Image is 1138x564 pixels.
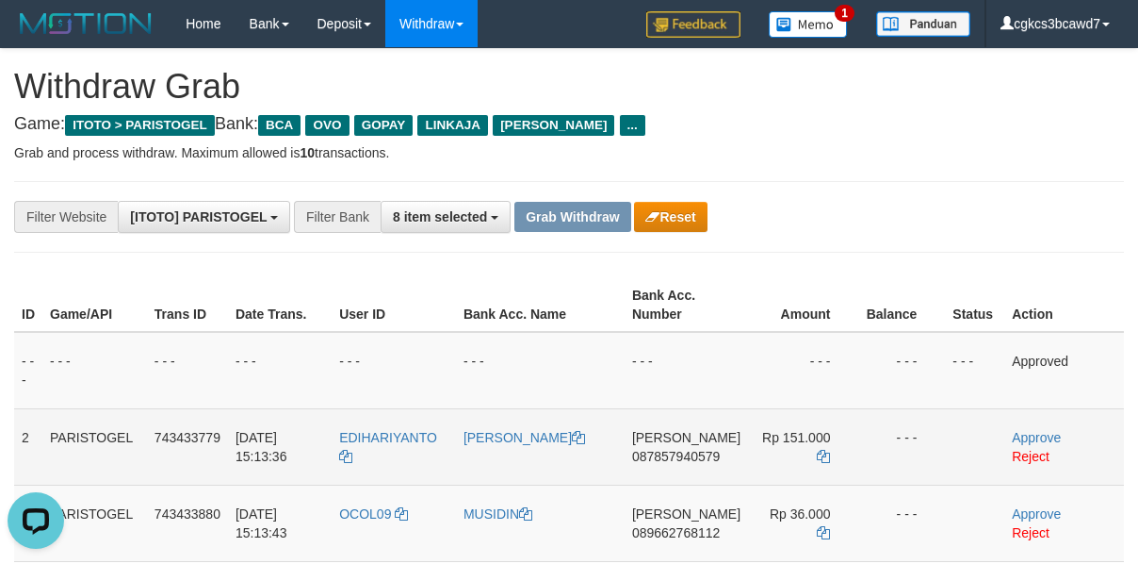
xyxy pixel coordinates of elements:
a: Approve [1012,506,1061,522]
span: EDIHARIYANTO [339,430,437,445]
span: [PERSON_NAME] [632,506,740,522]
button: Reset [634,202,707,232]
th: Bank Acc. Name [456,278,625,332]
td: 2 [14,408,42,485]
img: Button%20Memo.svg [769,11,848,38]
td: - - - [228,332,332,409]
th: User ID [332,278,456,332]
span: 743433880 [154,506,220,522]
span: GOPAY [354,115,414,136]
a: Copy 151000 to clipboard [817,449,830,464]
div: Filter Website [14,201,118,233]
p: Grab and process withdraw. Maximum allowed is transactions. [14,143,1124,162]
th: Amount [748,278,858,332]
h1: Withdraw Grab [14,68,1124,106]
td: - - - [14,332,42,409]
a: Approve [1012,430,1061,445]
a: Reject [1012,525,1049,540]
a: Reject [1012,449,1049,464]
span: [PERSON_NAME] [493,115,614,136]
a: MUSIDIN [463,506,532,522]
td: - - - [858,408,945,485]
h4: Game: Bank: [14,115,1124,134]
span: [DATE] 15:13:36 [236,430,287,464]
span: Copy 087857940579 to clipboard [632,449,720,464]
span: [DATE] 15:13:43 [236,506,287,540]
th: Balance [858,278,945,332]
span: [ITOTO] PARISTOGEL [130,209,267,224]
img: panduan.png [876,11,970,37]
span: ITOTO > PARISTOGEL [65,115,215,136]
td: - - - [456,332,625,409]
a: [PERSON_NAME] [463,430,585,445]
button: 8 item selected [381,201,511,233]
a: OCOL09 [339,506,408,522]
td: PARISTOGEL [42,408,147,485]
td: - - - [748,332,858,409]
td: - - - [625,332,748,409]
span: 743433779 [154,430,220,445]
a: Copy 36000 to clipboard [817,525,830,540]
span: OCOL09 [339,506,391,522]
th: ID [14,278,42,332]
td: - - - [332,332,456,409]
th: Game/API [42,278,147,332]
td: - - - [42,332,147,409]
td: Approved [1004,332,1124,409]
span: Rp 151.000 [762,430,830,445]
a: EDIHARIYANTO [339,430,437,464]
button: Open LiveChat chat widget [8,8,64,64]
button: Grab Withdraw [514,202,630,232]
button: [ITOTO] PARISTOGEL [118,201,290,233]
span: OVO [305,115,349,136]
th: Status [945,278,1004,332]
td: PARISTOGEL [42,485,147,561]
div: Filter Bank [294,201,381,233]
span: 1 [835,5,854,22]
span: BCA [258,115,301,136]
td: - - - [147,332,228,409]
span: Rp 36.000 [770,506,831,522]
td: - - - [858,485,945,561]
strong: 10 [300,145,315,160]
span: [PERSON_NAME] [632,430,740,445]
span: Copy 089662768112 to clipboard [632,525,720,540]
th: Action [1004,278,1124,332]
span: 8 item selected [393,209,487,224]
img: Feedback.jpg [646,11,740,38]
span: LINKAJA [417,115,488,136]
th: Date Trans. [228,278,332,332]
td: - - - [945,332,1004,409]
td: - - - [858,332,945,409]
th: Trans ID [147,278,228,332]
th: Bank Acc. Number [625,278,748,332]
img: MOTION_logo.png [14,9,157,38]
span: ... [620,115,645,136]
